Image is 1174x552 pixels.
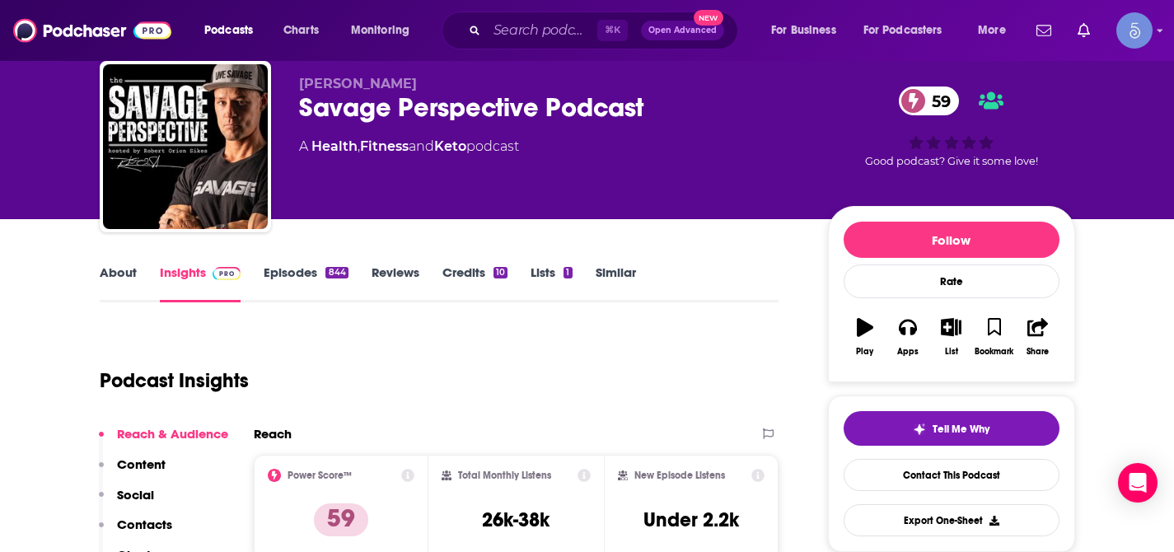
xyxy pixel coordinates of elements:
[100,264,137,302] a: About
[564,267,572,278] div: 1
[457,12,754,49] div: Search podcasts, credits, & more...
[1116,12,1153,49] span: Logged in as Spiral5-G1
[1118,463,1158,503] div: Open Intercom Messenger
[886,307,929,367] button: Apps
[311,138,358,154] a: Health
[1030,16,1058,44] a: Show notifications dropdown
[1116,12,1153,49] button: Show profile menu
[487,17,597,44] input: Search podcasts, credits, & more...
[193,17,274,44] button: open menu
[254,426,292,442] h2: Reach
[1116,12,1153,49] img: User Profile
[314,503,368,536] p: 59
[844,222,1059,258] button: Follow
[99,517,172,547] button: Contacts
[264,264,348,302] a: Episodes844
[966,17,1027,44] button: open menu
[103,64,268,229] img: Savage Perspective Podcast
[409,138,434,154] span: and
[1027,347,1049,357] div: Share
[160,264,241,302] a: InsightsPodchaser Pro
[634,470,725,481] h2: New Episode Listens
[597,20,628,41] span: ⌘ K
[771,19,836,42] span: For Business
[844,307,886,367] button: Play
[844,459,1059,491] a: Contact This Podcast
[828,76,1075,178] div: 59Good podcast? Give it some love!
[299,137,519,157] div: A podcast
[325,267,348,278] div: 844
[434,138,466,154] a: Keto
[117,426,228,442] p: Reach & Audience
[853,17,966,44] button: open menu
[865,155,1038,167] span: Good podcast? Give it some love!
[458,470,551,481] h2: Total Monthly Listens
[844,504,1059,536] button: Export One-Sheet
[99,426,228,456] button: Reach & Audience
[117,487,154,503] p: Social
[204,19,253,42] span: Podcasts
[933,423,989,436] span: Tell Me Why
[339,17,431,44] button: open menu
[482,508,550,532] h3: 26k-38k
[372,264,419,302] a: Reviews
[100,368,249,393] h1: Podcast Insights
[760,17,857,44] button: open menu
[978,19,1006,42] span: More
[358,138,360,154] span: ,
[975,347,1013,357] div: Bookmark
[117,517,172,532] p: Contacts
[844,411,1059,446] button: tell me why sparkleTell Me Why
[929,307,972,367] button: List
[596,264,636,302] a: Similar
[13,15,171,46] img: Podchaser - Follow, Share and Rate Podcasts
[117,456,166,472] p: Content
[213,267,241,280] img: Podchaser Pro
[288,470,352,481] h2: Power Score™
[915,87,959,115] span: 59
[945,347,958,357] div: List
[973,307,1016,367] button: Bookmark
[913,423,926,436] img: tell me why sparkle
[863,19,942,42] span: For Podcasters
[856,347,873,357] div: Play
[1071,16,1097,44] a: Show notifications dropdown
[531,264,572,302] a: Lists1
[844,264,1059,298] div: Rate
[694,10,723,26] span: New
[643,508,739,532] h3: Under 2.2k
[299,76,417,91] span: [PERSON_NAME]
[493,267,507,278] div: 10
[283,19,319,42] span: Charts
[273,17,329,44] a: Charts
[641,21,724,40] button: Open AdvancedNew
[897,347,919,357] div: Apps
[99,456,166,487] button: Content
[360,138,409,154] a: Fitness
[899,87,959,115] a: 59
[442,264,507,302] a: Credits10
[99,487,154,517] button: Social
[648,26,717,35] span: Open Advanced
[351,19,409,42] span: Monitoring
[1016,307,1059,367] button: Share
